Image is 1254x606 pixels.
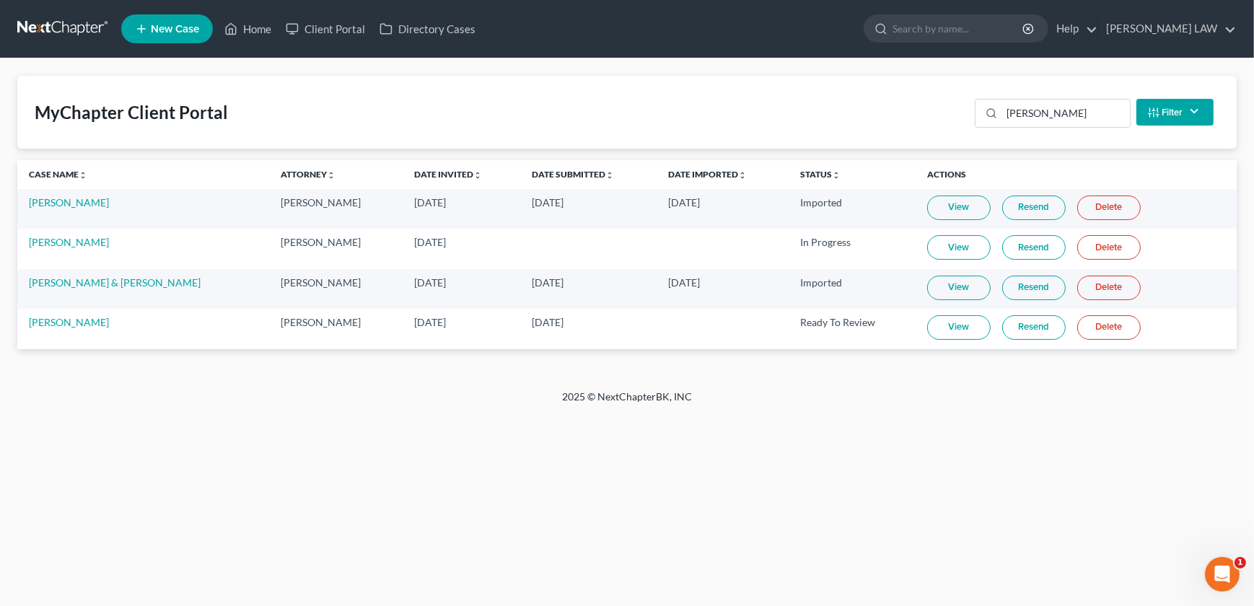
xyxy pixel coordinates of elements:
a: Date Submittedunfold_more [532,169,614,180]
i: unfold_more [79,171,87,180]
span: [DATE] [414,316,446,328]
i: unfold_more [605,171,614,180]
span: [DATE] [532,196,564,208]
td: Imported [789,189,916,229]
i: unfold_more [832,171,841,180]
td: Ready To Review [789,309,916,348]
i: unfold_more [738,171,747,180]
a: Resend [1002,315,1066,340]
span: [DATE] [414,236,446,248]
td: Imported [789,269,916,309]
input: Search... [1002,100,1130,127]
td: [PERSON_NAME] [269,309,403,348]
td: [PERSON_NAME] [269,189,403,229]
div: MyChapter Client Portal [35,101,228,124]
a: Date Importedunfold_more [668,169,747,180]
a: [PERSON_NAME] [29,196,109,208]
a: Resend [1002,196,1066,220]
a: View [927,276,991,300]
a: [PERSON_NAME] & [PERSON_NAME] [29,276,201,289]
button: Filter [1136,99,1214,126]
a: Resend [1002,235,1066,260]
input: Search by name... [893,15,1025,42]
a: Home [217,16,279,42]
i: unfold_more [473,171,482,180]
th: Actions [916,160,1237,189]
td: [PERSON_NAME] [269,269,403,309]
span: [DATE] [532,316,564,328]
a: Delete [1077,196,1141,220]
a: Date Invitedunfold_more [414,169,482,180]
a: [PERSON_NAME] [29,236,109,248]
iframe: Intercom live chat [1205,557,1240,592]
a: View [927,196,991,220]
span: [DATE] [532,276,564,289]
td: In Progress [789,229,916,268]
a: Help [1049,16,1097,42]
a: View [927,315,991,340]
a: View [927,235,991,260]
td: [PERSON_NAME] [269,229,403,268]
a: Client Portal [279,16,372,42]
a: Statusunfold_more [800,169,841,180]
span: [DATE] [414,276,446,289]
div: 2025 © NextChapterBK, INC [216,390,1038,416]
span: [DATE] [668,276,700,289]
span: New Case [151,24,199,35]
a: [PERSON_NAME] LAW [1099,16,1236,42]
a: Delete [1077,235,1141,260]
a: [PERSON_NAME] [29,316,109,328]
a: Delete [1077,276,1141,300]
i: unfold_more [327,171,336,180]
a: Attorneyunfold_more [281,169,336,180]
a: Resend [1002,276,1066,300]
a: Directory Cases [372,16,483,42]
span: 1 [1235,557,1246,568]
a: Case Nameunfold_more [29,169,87,180]
span: [DATE] [668,196,700,208]
span: [DATE] [414,196,446,208]
a: Delete [1077,315,1141,340]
